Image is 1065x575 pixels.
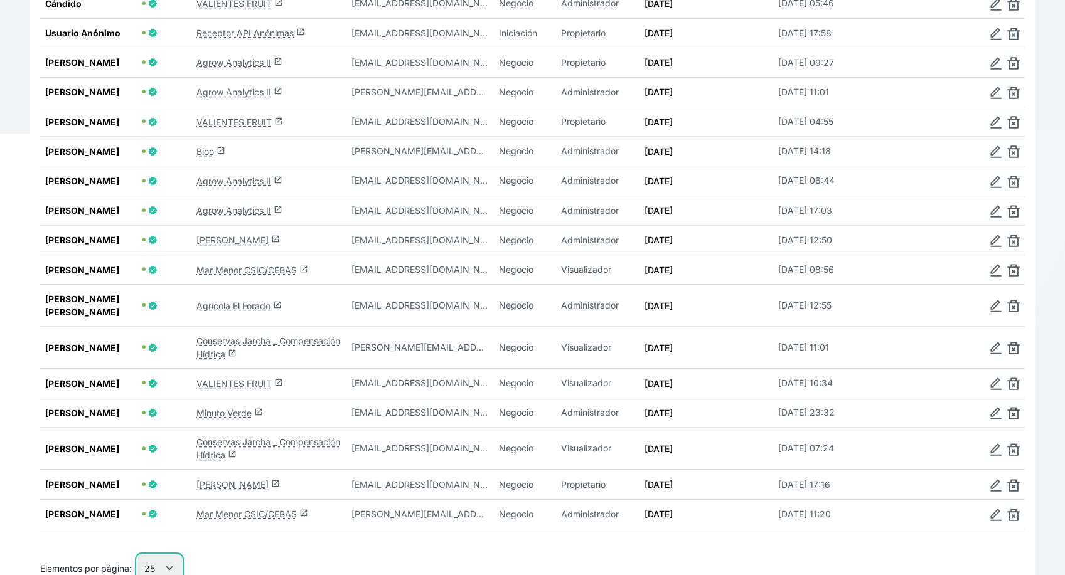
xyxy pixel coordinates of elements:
img: delete [1007,509,1020,521]
td: Visualizador [556,327,640,369]
span: launch [274,176,282,184]
td: [DATE] 14:18 [773,137,933,166]
img: delete [1007,264,1020,277]
img: delete [1007,300,1020,312]
span: 🟢 [142,119,146,124]
td: Negocio [494,470,556,499]
td: [DATE] [640,369,773,398]
span: Usuario Anónimo [45,26,139,40]
img: edit [990,479,1002,492]
td: [DATE] 07:24 [773,428,933,470]
span: 🟢 [142,446,146,451]
td: [DATE] [640,196,773,225]
td: Iniciación [494,18,556,48]
span: launch [299,265,308,273]
td: Negocio [494,398,556,428]
span: [PERSON_NAME] [45,507,139,520]
img: delete [1007,145,1020,158]
td: inbal@gmail.com [346,166,494,196]
span: launch [296,28,305,36]
td: Administrador [556,196,640,225]
span: [PERSON_NAME] [45,85,139,98]
td: eduardoavalospalacios@gmail.com [346,48,494,77]
td: [DATE] [640,166,773,196]
a: [PERSON_NAME]launch [196,479,280,490]
span: Usuario Verificado [148,343,158,352]
span: launch [274,57,282,66]
td: Administrador [556,225,640,255]
span: 🟢 [142,1,146,6]
td: [DATE] [640,18,773,48]
img: delete [1007,377,1020,390]
span: 🟢 [142,411,146,416]
span: launch [274,117,283,125]
span: Usuario Verificado [148,408,158,418]
span: Usuario Verificado [148,176,158,186]
span: launch [273,300,282,309]
a: VALIENTES FRUITlaunch [196,378,283,389]
td: Negocio [494,225,556,255]
span: [PERSON_NAME] [45,115,139,129]
td: [DATE] [640,398,773,428]
td: Negocio [494,499,556,529]
img: edit [990,176,1002,188]
img: edit [990,205,1002,218]
td: fcerda@minutoverde.cl [346,398,494,428]
td: Administrador [556,77,640,107]
img: delete [1007,28,1020,40]
img: delete [1007,116,1020,129]
span: Usuario Verificado [148,265,158,275]
span: launch [271,479,280,488]
a: [PERSON_NAME]launch [196,235,280,245]
td: Negocio [494,196,556,225]
td: [DATE] 11:01 [773,77,933,107]
img: edit [990,377,1002,390]
td: Administrador [556,499,640,529]
td: [DATE] [640,48,773,77]
td: angelillodena@gmail.com [346,470,494,499]
td: Visualizador [556,428,640,470]
img: delete [1007,479,1020,492]
td: Visualizador [556,255,640,284]
span: Usuario Verificado [148,301,158,310]
span: 🟢 [142,267,146,272]
td: [DATE] [640,107,773,137]
td: celia@agrowanalytics.com [346,327,494,369]
span: Usuario Verificado [148,444,158,453]
img: edit [990,509,1002,521]
img: edit [990,87,1002,99]
td: j.castillo@libelium.com [346,499,494,529]
span: [PERSON_NAME] [45,442,139,455]
span: 🟢 [142,303,146,308]
td: campo@jarcha.es [346,428,494,470]
td: celia.vincent@gmail.com [346,77,494,107]
span: [PERSON_NAME] [45,478,139,491]
td: anonimo@agrowanalytics.com [346,18,494,48]
img: edit [990,57,1002,70]
td: [DATE] [640,327,773,369]
a: Minuto Verdelaunch [196,408,263,418]
td: [DATE] 23:32 [773,398,933,428]
a: Mar Menor CSIC/CEBASlaunch [196,265,308,275]
a: Conservas Jarcha _ Compensación Hídricalaunch [196,436,340,460]
td: [DATE] [640,225,773,255]
span: [PERSON_NAME] [45,233,139,246]
img: edit [990,407,1002,419]
td: Negocio [494,107,556,137]
td: Propietario [556,18,640,48]
span: 🟢 [142,345,146,350]
img: edit [990,443,1002,456]
a: Receptor API Anónimaslaunch [196,28,305,38]
td: Negocio [494,285,556,327]
td: [DATE] 11:01 [773,327,933,369]
span: 🟢 [142,31,146,36]
span: launch [228,349,237,357]
td: ralvarez@verdtech.es [346,255,494,284]
td: amine@aqua4d.com [346,369,494,398]
td: [DATE] 09:27 [773,48,933,77]
span: Usuario Verificado [148,379,158,388]
img: delete [1007,87,1020,99]
span: launch [274,205,282,214]
img: edit [990,116,1002,129]
td: Propietario [556,470,640,499]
